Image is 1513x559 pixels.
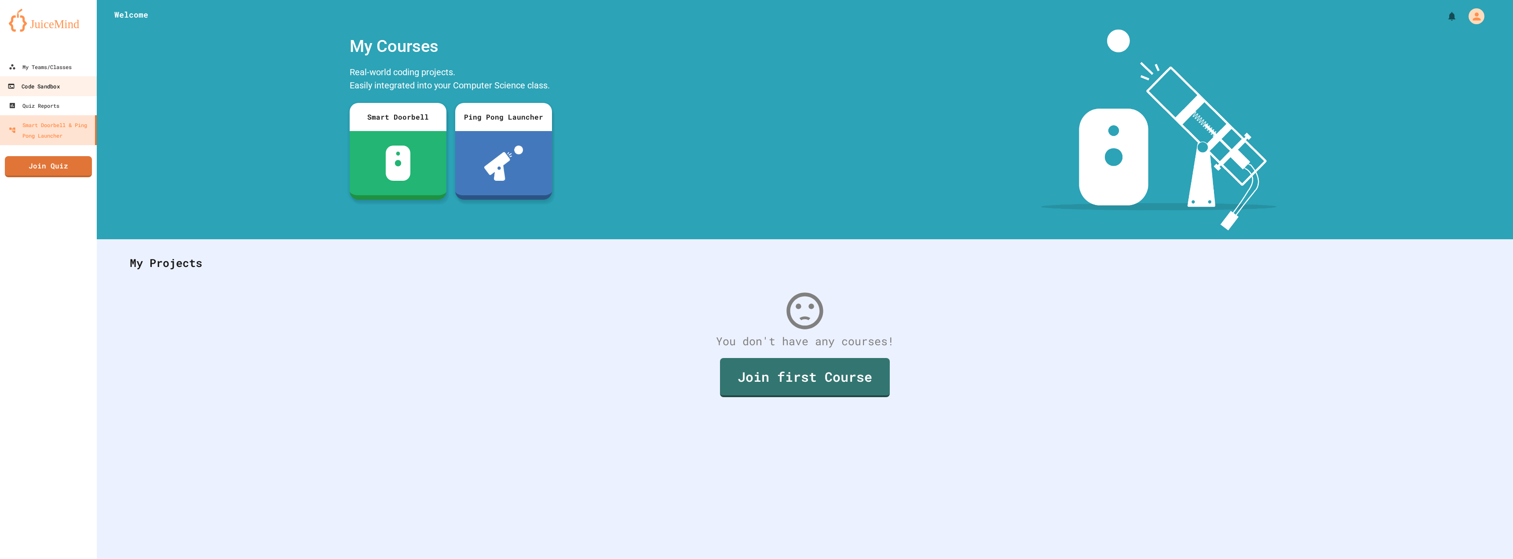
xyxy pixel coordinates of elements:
div: Smart Doorbell & Ping Pong Launcher [9,120,91,141]
div: Ping Pong Launcher [455,103,552,131]
div: My Account [1459,6,1487,26]
img: banner-image-my-projects.png [1041,29,1277,230]
div: My Courses [345,29,556,63]
div: My Teams/Classes [9,62,72,72]
div: Smart Doorbell [350,103,446,131]
div: Code Sandbox [7,81,59,92]
div: Real-world coding projects. Easily integrated into your Computer Science class. [345,63,556,96]
img: logo-orange.svg [9,9,88,32]
a: Join first Course [720,358,890,397]
div: Quiz Reports [9,100,59,111]
img: ppl-with-ball.png [484,146,523,181]
img: sdb-white.svg [386,146,411,181]
div: My Notifications [1430,9,1459,24]
div: You don't have any courses! [121,333,1489,350]
div: My Projects [121,246,1489,280]
a: Join Quiz [5,156,92,177]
